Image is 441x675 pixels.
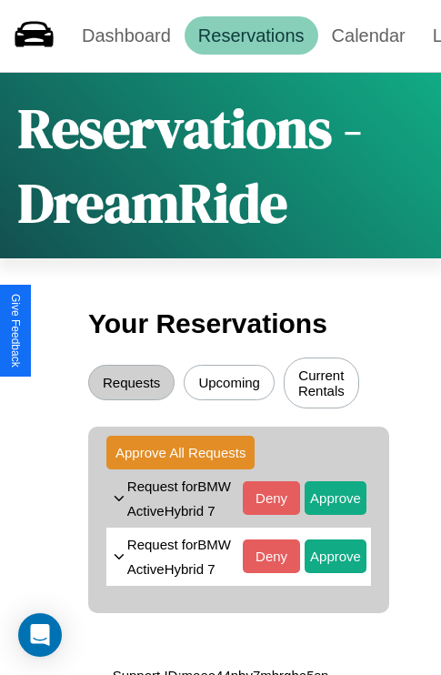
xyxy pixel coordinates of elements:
[127,532,243,581] p: Request for BMW ActiveHybrid 7
[243,481,300,515] button: Deny
[88,365,175,400] button: Requests
[18,613,62,657] div: Open Intercom Messenger
[184,365,275,400] button: Upcoming
[9,294,22,368] div: Give Feedback
[127,474,243,523] p: Request for BMW ActiveHybrid 7
[318,16,419,55] a: Calendar
[305,539,366,573] button: Approve
[305,481,366,515] button: Approve
[18,91,423,240] h1: Reservations - DreamRide
[185,16,318,55] a: Reservations
[68,16,185,55] a: Dashboard
[88,299,353,348] h3: Your Reservations
[284,358,359,408] button: Current Rentals
[106,436,255,469] button: Approve All Requests
[243,539,300,573] button: Deny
